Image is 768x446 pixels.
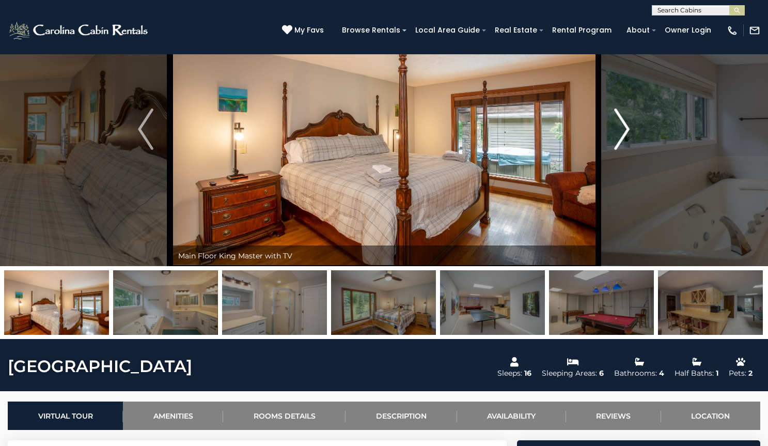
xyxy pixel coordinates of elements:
a: Amenities [123,402,223,430]
img: 163272770 [549,270,654,335]
img: 163272768 [331,270,436,335]
a: Virtual Tour [8,402,123,430]
a: Reviews [566,402,661,430]
a: Owner Login [660,22,716,38]
a: Rental Program [547,22,617,38]
img: arrow [615,109,630,150]
a: Availability [457,402,566,430]
img: White-1-2.png [8,20,151,41]
img: 163272767 [222,270,327,335]
img: 163272793 [113,270,218,335]
a: Location [661,402,760,430]
img: phone-regular-white.png [727,25,738,36]
img: 163272769 [440,270,545,335]
img: arrow [138,109,153,150]
a: Description [346,402,457,430]
img: mail-regular-white.png [749,25,760,36]
a: About [621,22,655,38]
a: Local Area Guide [410,22,485,38]
a: Browse Rentals [337,22,405,38]
a: Rooms Details [223,402,346,430]
div: Main Floor King Master with TV [173,245,595,266]
a: My Favs [282,25,326,36]
a: Real Estate [490,22,542,38]
img: 163272766 [4,270,109,335]
span: My Favs [294,25,324,36]
img: 163272772 [658,270,763,335]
